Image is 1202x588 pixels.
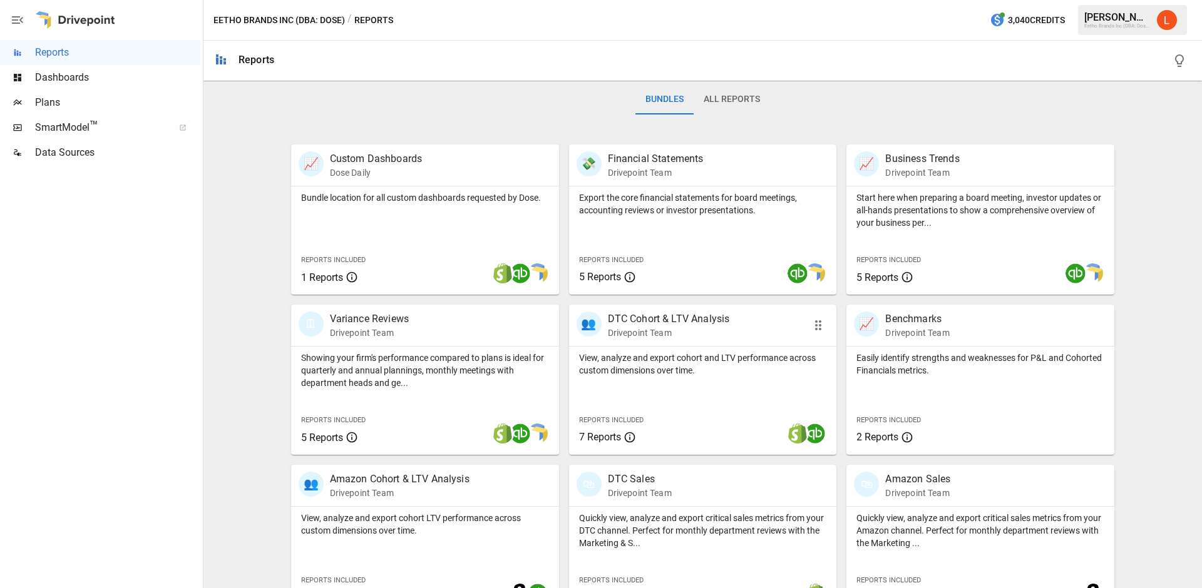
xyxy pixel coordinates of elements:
div: 🛍 [577,472,602,497]
p: Drivepoint Team [885,487,950,499]
p: Drivepoint Team [330,327,409,339]
p: Amazon Cohort & LTV Analysis [330,472,470,487]
img: shopify [788,423,808,444]
p: Variance Reviews [330,312,409,327]
img: shopify [493,423,513,444]
img: quickbooks [1066,263,1086,283]
div: Reports [239,54,274,66]
p: Quickly view, analyze and export critical sales metrics from your Amazon channel. Perfect for mon... [856,512,1104,549]
span: 5 Reports [856,271,898,283]
img: smart model [528,263,548,283]
div: 📈 [854,312,879,337]
p: DTC Sales [608,472,672,487]
div: 👥 [577,312,602,337]
p: Custom Dashboards [330,151,423,166]
span: SmartModel [35,120,165,135]
p: Drivepoint Team [330,487,470,499]
p: Drivepoint Team [885,327,949,339]
span: 5 Reports [579,271,621,283]
span: Reports Included [856,416,921,424]
div: 💸 [577,151,602,176]
img: quickbooks [788,263,808,283]
p: Financial Statements [608,151,704,166]
div: 🛍 [854,472,879,497]
span: Reports Included [579,256,644,264]
p: Start here when preparing a board meeting, investor updates or all-hands presentations to show a ... [856,191,1104,229]
span: Plans [35,95,200,110]
p: DTC Cohort & LTV Analysis [608,312,730,327]
span: 3,040 Credits [1008,13,1065,28]
img: Leslie Denton [1157,10,1177,30]
div: 📈 [854,151,879,176]
span: Reports Included [301,416,366,424]
span: Reports Included [579,576,644,584]
p: Business Trends [885,151,959,166]
p: Easily identify strengths and weaknesses for P&L and Cohorted Financials metrics. [856,352,1104,377]
p: Bundle location for all custom dashboards requested by Dose. [301,191,549,204]
p: Dose Daily [330,166,423,179]
span: ™ [90,118,98,134]
span: Reports Included [301,576,366,584]
p: Quickly view, analyze and export critical sales metrics from your DTC channel. Perfect for monthl... [579,512,827,549]
span: Data Sources [35,145,200,160]
span: 5 Reports [301,432,343,444]
button: Leslie Denton [1149,3,1184,38]
span: Reports Included [579,416,644,424]
img: smart model [1083,263,1103,283]
button: All Reports [694,84,770,114]
p: View, analyze and export cohort LTV performance across custom dimensions over time. [301,512,549,537]
div: / [347,13,352,28]
div: 👥 [299,472,324,497]
p: Drivepoint Team [608,327,730,339]
p: Export the core financial statements for board meetings, accounting reviews or investor presentat... [579,191,827,216]
button: Bundles [635,84,694,114]
button: 3,040Credits [985,9,1070,32]
p: Drivepoint Team [885,166,959,179]
span: 1 Reports [301,271,343,283]
span: 7 Reports [579,431,621,443]
div: [PERSON_NAME] [1084,11,1149,23]
img: shopify [493,263,513,283]
span: Dashboards [35,70,200,85]
span: Reports [35,45,200,60]
p: Showing your firm's performance compared to plans is ideal for quarterly and annual plannings, mo... [301,352,549,389]
p: Benchmarks [885,312,949,327]
span: Reports Included [856,576,921,584]
div: 🗓 [299,312,324,337]
span: 2 Reports [856,431,898,443]
p: Drivepoint Team [608,166,704,179]
div: 📈 [299,151,324,176]
span: Reports Included [301,256,366,264]
p: Amazon Sales [885,472,950,487]
img: quickbooks [510,263,530,283]
img: quickbooks [510,423,530,444]
button: Eetho Brands Inc (DBA: Dose) [213,13,345,28]
img: smart model [805,263,825,283]
p: Drivepoint Team [608,487,672,499]
img: smart model [528,423,548,444]
span: Reports Included [856,256,921,264]
div: Eetho Brands Inc (DBA: Dose) [1084,23,1149,29]
p: View, analyze and export cohort and LTV performance across custom dimensions over time. [579,352,827,377]
img: quickbooks [805,423,825,444]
